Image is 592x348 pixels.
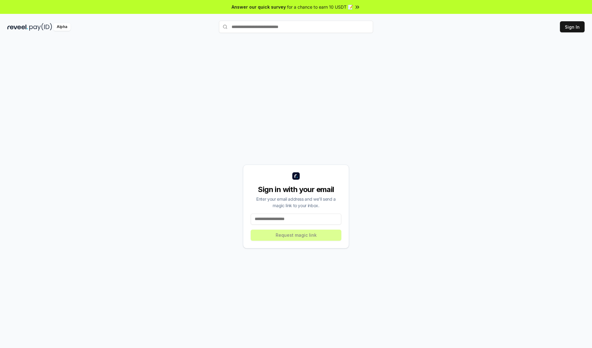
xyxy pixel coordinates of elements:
div: Alpha [53,23,71,31]
img: logo_small [292,172,300,180]
div: Enter your email address and we’ll send a magic link to your inbox. [251,196,341,209]
img: reveel_dark [7,23,28,31]
div: Sign in with your email [251,185,341,194]
span: for a chance to earn 10 USDT 📝 [287,4,353,10]
button: Sign In [560,21,585,32]
img: pay_id [29,23,52,31]
span: Answer our quick survey [232,4,286,10]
